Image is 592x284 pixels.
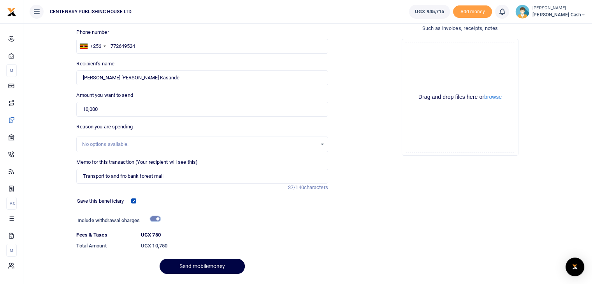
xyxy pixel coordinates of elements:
[453,5,492,18] li: Toup your wallet
[415,8,444,16] span: UGX 945,715
[76,28,109,36] label: Phone number
[73,231,138,239] dt: Fees & Taxes
[406,5,453,19] li: Wallet ballance
[288,184,304,190] span: 37/140
[76,169,328,184] input: Enter extra information
[77,217,157,224] h6: Include withdrawal charges
[402,39,518,156] div: File Uploader
[76,91,133,99] label: Amount you want to send
[453,5,492,18] span: Add money
[532,11,586,18] span: [PERSON_NAME] Cash
[141,243,328,249] h6: UGX 10,750
[76,102,328,117] input: UGX
[47,8,135,15] span: CENTENARY PUBLISHING HOUSE LTD.
[6,244,17,257] li: M
[7,7,16,17] img: logo-small
[453,8,492,14] a: Add money
[515,5,586,19] a: profile-user [PERSON_NAME] [PERSON_NAME] Cash
[76,243,135,249] h6: Total Amount
[6,64,17,77] li: M
[90,42,101,50] div: +256
[77,39,108,53] div: Uganda: +256
[515,5,529,19] img: profile-user
[82,140,316,148] div: No options available.
[160,259,245,274] button: Send mobilemoney
[405,93,515,101] div: Drag and drop files here or
[566,258,584,276] div: Open Intercom Messenger
[77,197,124,205] label: Save this beneficiary
[7,9,16,14] a: logo-small logo-large logo-large
[76,70,328,85] input: Loading name...
[304,184,328,190] span: characters
[76,39,328,54] input: Enter phone number
[76,158,198,166] label: Memo for this transaction (Your recipient will see this)
[409,5,450,19] a: UGX 945,715
[334,24,586,33] h4: Such as invoices, receipts, notes
[6,197,17,210] li: Ac
[484,94,502,100] button: browse
[141,231,161,239] label: UGX 750
[76,60,114,68] label: Recipient's name
[76,123,132,131] label: Reason you are spending
[532,5,586,12] small: [PERSON_NAME]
